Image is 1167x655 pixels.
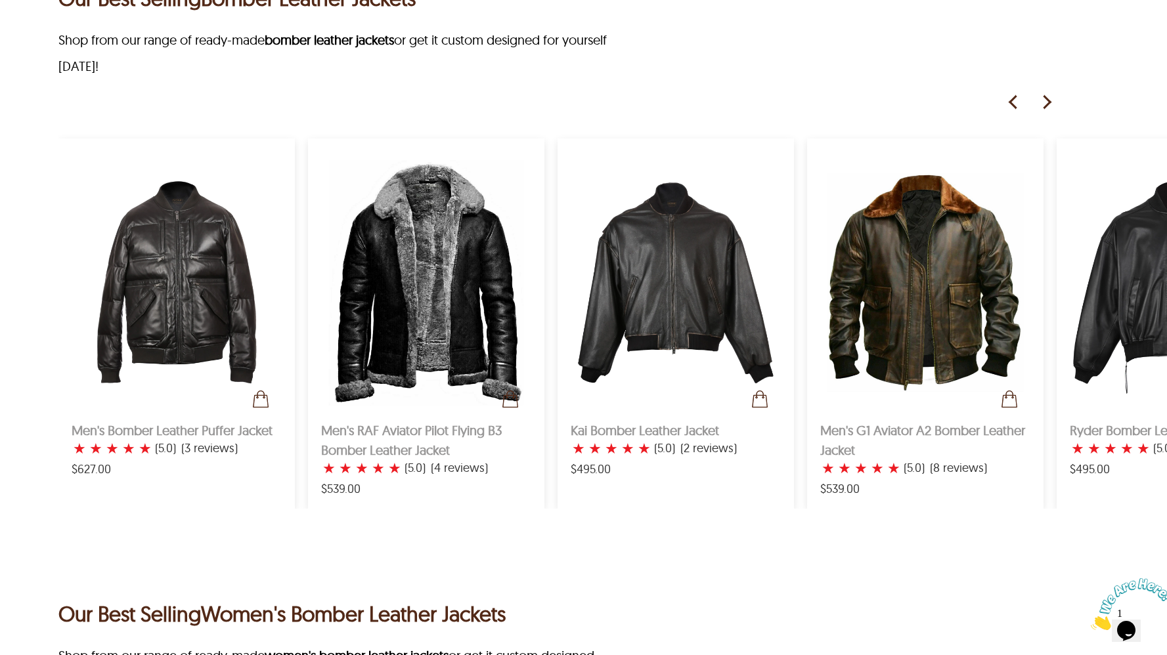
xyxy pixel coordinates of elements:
[89,442,102,455] label: 2 rating
[155,442,176,455] label: (5.0)
[431,461,488,475] span: (4 reviews)
[854,461,868,475] label: 3 rating
[1088,442,1101,455] label: 2 rating
[820,152,1030,414] img: Men's G1 Aviator A2 Bomber Leather Jacket
[654,442,675,455] label: (5.0)
[106,442,119,455] label: 3 rating
[1002,391,1017,408] img: cart-icon-v1
[5,5,11,16] span: 1
[887,461,900,475] label: 5 rating
[605,442,618,455] label: 3 rating
[122,442,135,455] label: 4 rating
[904,461,925,475] label: (5.0)
[72,421,282,440] h2: Men's Bomber Leather Puffer Jacket
[5,5,87,57] img: Chat attention grabber
[820,421,1030,460] h2: Men's G1 Aviator A2 Bomber Leather Jacket
[321,152,531,496] a: Men's RAF Aviator Pilot Flying B3 Bomber Leather Jacket cart-icon-v1Men's RAF Aviator Pilot Flyin...
[930,461,987,475] span: (8 reviews)
[73,442,86,455] label: 1 rating
[820,152,1030,496] a: Men's G1 Aviator A2 Bomber Leather Jacketcart-icon-v1Men's G1 Aviator A2 Bomber Leather Jacket★★★...
[388,461,401,475] label: 5 rating
[752,391,768,408] img: cart-icon-v1
[1036,93,1056,112] img: right-arrow-icon
[58,27,613,79] p: Shop from our range of ready-made or get it custom designed for yourself [DATE]!
[871,461,884,475] label: 4 rating
[265,32,394,48] a: bomber leather jackets
[58,598,1167,629] h2: Our Best Selling
[571,152,781,476] a: Kai Bomber Leather Jacketcart-icon-v1Kai Bomber Leather Jacket★★★★★(5.0)(2 reviews) $495.00
[502,391,518,408] img: cart-icon-v1
[571,421,781,440] h2: Kai Bomber Leather Jacket
[1086,573,1167,635] iframe: chat widget
[571,463,611,476] span: $495.00
[1120,442,1134,455] label: 4 rating
[1070,463,1110,476] span: $495.00
[322,461,336,475] label: 1 rating
[1104,442,1117,455] label: 3 rating
[405,461,426,475] label: (5.0)
[72,152,282,476] a: Men's Bomber Leather Puffer Jacketcart-icon-v1Men's Bomber Leather Puffer Jacket★★★★★(5.0)(3 revi...
[253,391,269,408] img: cart-icon-v1
[339,461,352,475] label: 2 rating
[139,442,152,455] label: 5 rating
[355,461,368,475] label: 3 rating
[321,482,361,496] span: $539.00
[822,461,835,475] label: 1 rating
[321,152,531,414] img: Men's RAF Aviator Pilot Flying B3 Bomber Leather Jacket
[621,442,634,455] label: 4 rating
[72,463,111,476] span: $627.00
[201,601,506,627] a: Women's Bomber Leather Jackets
[820,482,860,496] span: $539.00
[72,152,282,414] img: Men's Bomber Leather Puffer Jacket
[571,152,781,414] img: Kai Bomber Leather Jacket
[321,421,531,460] h2: Men's RAF Aviator Pilot Flying B3 Bomber Leather Jacket
[1003,93,1023,112] img: left-arrow-icon
[181,442,238,455] span: (3 reviews)
[372,461,385,475] label: 4 rating
[680,442,737,455] span: (2 reviews)
[572,442,585,455] label: 1 rating
[1137,442,1150,455] label: 5 rating
[588,442,602,455] label: 2 rating
[638,442,651,455] label: 5 rating
[1071,442,1084,455] label: 1 rating
[838,461,851,475] label: 2 rating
